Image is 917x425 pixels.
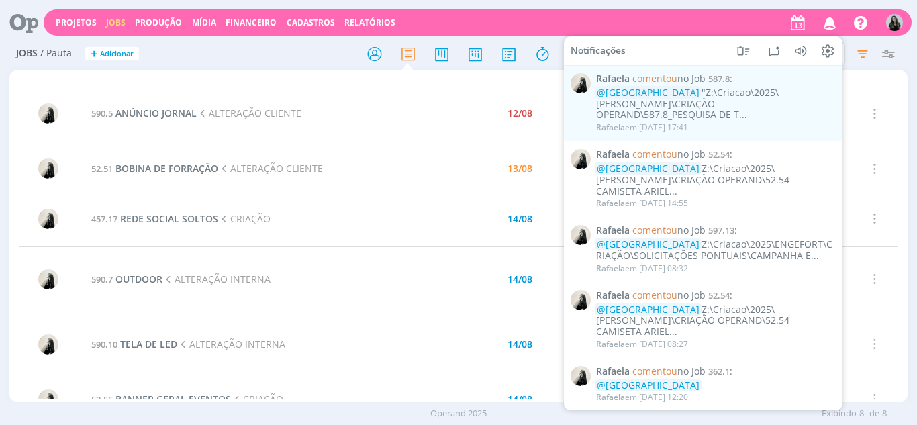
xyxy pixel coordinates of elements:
[596,199,688,208] div: em [DATE] 14:55
[708,148,730,160] span: 52.54
[231,393,283,406] span: CRIAÇÃO
[597,162,699,175] span: @[GEOGRAPHIC_DATA]
[632,148,706,160] span: no Job
[596,87,835,121] div: "Z:\Criacao\2025\[PERSON_NAME]\CRIAÇÃO OPERAND\587.8_PESQUISA DE T...
[91,162,113,175] span: 52.51
[91,338,177,350] a: 590.10TELA DE LED
[596,239,835,262] div: Z:\Criacao\2025\ENGEFORT\CRIAÇÃO\SOLICITAÇÕES PONTUAIS\CAMPANHA E...
[882,407,887,420] span: 8
[708,224,734,236] span: 597.13
[596,149,630,160] span: Rafaela
[344,17,395,28] a: Relatórios
[596,262,625,273] span: Rafaela
[596,340,688,349] div: em [DATE] 08:27
[822,407,857,420] span: Exibindo
[597,86,699,99] span: @[GEOGRAPHIC_DATA]
[188,17,220,28] button: Mídia
[571,149,591,169] img: R
[632,224,706,236] span: no Job
[596,149,835,160] span: :
[192,17,216,28] a: Mídia
[91,162,218,175] a: 52.51BOBINA DE FORRAÇÃO
[508,109,532,118] div: 12/08
[56,17,97,28] a: Projetos
[859,407,864,420] span: 8
[197,107,301,120] span: ALTERAÇÃO CLIENTE
[571,225,591,245] img: R
[115,107,197,120] span: ANÚNCIO JORNAL
[597,302,699,315] span: @[GEOGRAPHIC_DATA]
[886,14,903,31] img: V
[218,212,271,225] span: CRIAÇÃO
[91,273,113,285] span: 590.7
[91,212,218,225] a: 457.17REDE SOCIAL SOLTOS
[596,263,688,273] div: em [DATE] 08:32
[177,338,285,350] span: ALTERAÇÃO INTERNA
[597,379,699,391] span: @[GEOGRAPHIC_DATA]
[287,17,335,28] span: Cadastros
[596,366,835,377] span: :
[571,73,591,93] img: R
[102,17,130,28] button: Jobs
[283,17,339,28] button: Cadastros
[91,393,113,406] span: 52.55
[596,391,625,403] span: Rafaela
[632,72,677,85] span: comentou
[91,107,197,120] a: 590.5ANÚNCIO JORNAL
[100,50,134,58] span: Adicionar
[571,45,626,56] span: Notificações
[869,407,879,420] span: de
[596,290,630,301] span: Rafaela
[596,123,688,132] div: em [DATE] 17:41
[708,365,730,377] span: 362.1
[340,17,399,28] button: Relatórios
[596,163,835,197] div: Z:\Criacao\2025\[PERSON_NAME]\CRIAÇÃO OPERAND\52.54 CAMISETA ARIEL...
[91,107,113,120] span: 590.5
[596,303,835,337] div: Z:\Criacao\2025\[PERSON_NAME]\CRIAÇÃO OPERAND\52.54 CAMISETA ARIEL...
[38,269,58,289] img: R
[91,393,231,406] a: 52.55BANNER GERAL EVENTOS
[508,164,532,173] div: 13/08
[632,72,706,85] span: no Job
[632,148,677,160] span: comentou
[218,162,323,175] span: ALTERAÇÃO CLIENTE
[115,393,231,406] span: BANNER GERAL EVENTOS
[40,48,72,59] span: / Pauta
[91,213,117,225] span: 457.17
[38,389,58,410] img: R
[708,289,730,301] span: 52.54
[91,338,117,350] span: 590.10
[885,11,904,34] button: V
[38,158,58,179] img: R
[596,73,835,85] span: :
[115,273,162,285] span: OUTDOOR
[91,273,162,285] a: 590.7OUTDOOR
[596,225,630,236] span: Rafaela
[596,73,630,85] span: Rafaela
[226,17,277,28] a: Financeiro
[91,47,97,61] span: +
[596,393,688,402] div: em [DATE] 12:20
[508,395,532,404] div: 14/08
[38,334,58,355] img: R
[632,365,677,377] span: comentou
[222,17,281,28] button: Financeiro
[120,338,177,350] span: TELA DE LED
[106,17,126,28] a: Jobs
[85,47,139,61] button: +Adicionar
[597,238,699,250] span: @[GEOGRAPHIC_DATA]
[571,290,591,310] img: R
[38,209,58,229] img: R
[16,48,38,59] span: Jobs
[596,197,625,209] span: Rafaela
[508,214,532,224] div: 14/08
[596,290,835,301] span: :
[632,224,677,236] span: comentou
[632,365,706,377] span: no Job
[131,17,186,28] button: Produção
[115,162,218,175] span: BOBINA DE FORRAÇÃO
[571,366,591,386] img: R
[632,289,706,301] span: no Job
[38,103,58,124] img: R
[596,225,835,236] span: :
